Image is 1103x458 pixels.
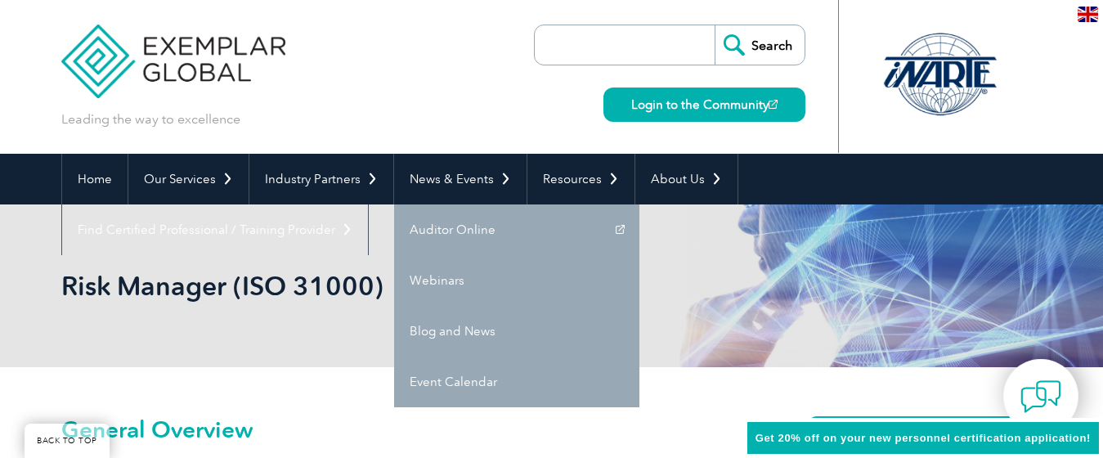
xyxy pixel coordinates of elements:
a: Event Calendar [394,357,639,407]
a: Webinars [394,255,639,306]
span: Get 20% off on your new personnel certification application! [756,432,1091,444]
a: Industry Partners [249,154,393,204]
a: Blog and News [394,306,639,357]
input: Search [715,25,805,65]
h1: Risk Manager (ISO 31000) [61,270,689,302]
a: Login to the Community [603,88,805,122]
a: BACK TO TOP [25,424,110,458]
img: open_square.png [769,100,778,109]
a: News & Events [394,154,527,204]
a: Our Services [128,154,249,204]
img: en [1078,7,1098,22]
a: About Us [635,154,738,204]
a: Home [62,154,128,204]
a: Find Certified Professional / Training Provider [62,204,368,255]
p: Leading the way to excellence [61,110,240,128]
a: Resources [527,154,634,204]
a: Auditor Online [394,204,639,255]
img: contact-chat.png [1020,376,1061,417]
h2: General Overview [61,416,748,442]
a: CERTIFICATION FEE CALCULATOR [807,416,1042,451]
